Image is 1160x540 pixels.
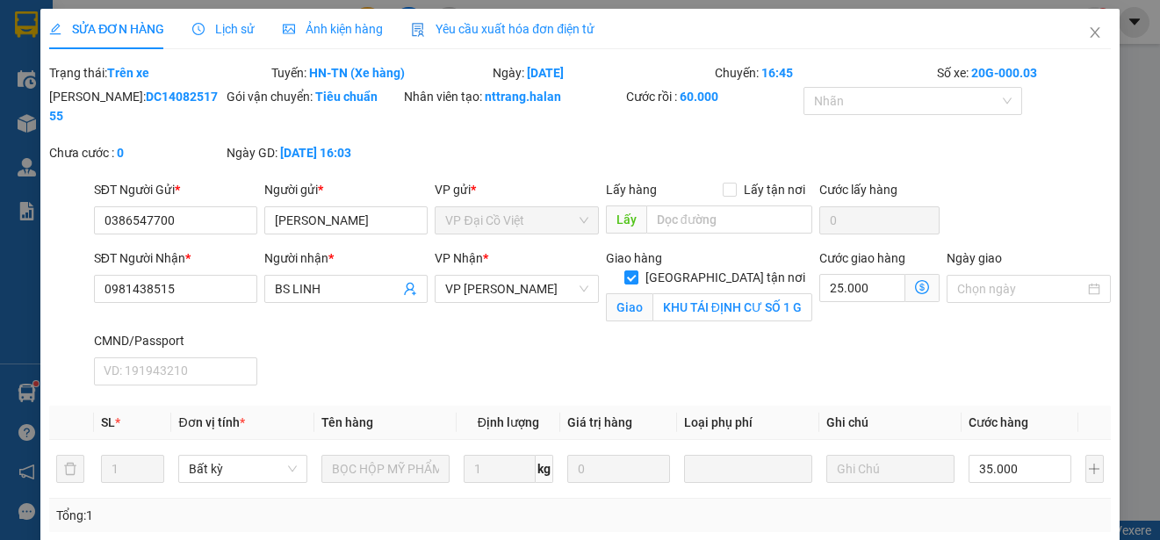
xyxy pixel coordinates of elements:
[403,282,417,296] span: user-add
[680,90,718,104] b: 60.000
[713,63,935,83] div: Chuyến:
[435,180,598,199] div: VP gửi
[969,415,1028,429] span: Cước hàng
[270,63,492,83] div: Tuyến:
[101,415,115,429] span: SL
[819,206,940,234] input: Cước lấy hàng
[478,415,539,429] span: Định lượng
[1088,25,1102,40] span: close
[283,22,383,36] span: Ảnh kiện hàng
[536,455,553,483] span: kg
[947,251,1002,265] label: Ngày giao
[321,415,373,429] span: Tên hàng
[819,274,906,302] input: Cước giao hàng
[178,415,244,429] span: Đơn vị tính
[737,180,812,199] span: Lấy tận nơi
[606,183,657,197] span: Lấy hàng
[280,146,351,160] b: [DATE] 16:03
[315,90,378,104] b: Tiêu chuẩn
[56,455,84,483] button: delete
[435,251,483,265] span: VP Nhận
[677,406,819,440] th: Loại phụ phí
[1070,9,1120,58] button: Close
[761,66,793,80] b: 16:45
[49,23,61,35] span: edit
[606,251,662,265] span: Giao hàng
[227,143,400,162] div: Ngày GD:
[971,66,1037,80] b: 20G-000.03
[935,63,1113,83] div: Số xe:
[227,87,400,106] div: Gói vận chuyển:
[445,207,587,234] span: VP Đại Cồ Việt
[411,23,425,37] img: icon
[819,406,962,440] th: Ghi chú
[527,66,564,80] b: [DATE]
[411,22,594,36] span: Yêu cầu xuất hóa đơn điện tử
[638,268,812,287] span: [GEOGRAPHIC_DATA] tận nơi
[94,331,257,350] div: CMND/Passport
[485,90,561,104] b: nttrang.halan
[1085,455,1104,483] button: plus
[107,66,149,80] b: Trên xe
[56,506,449,525] div: Tổng: 1
[47,63,270,83] div: Trạng thái:
[49,87,223,126] div: [PERSON_NAME]:
[189,456,296,482] span: Bất kỳ
[652,293,812,321] input: Giao tận nơi
[957,279,1084,299] input: Ngày giao
[826,455,955,483] input: Ghi Chú
[49,143,223,162] div: Chưa cước :
[626,87,800,106] div: Cước rồi :
[646,205,812,234] input: Dọc đường
[192,22,255,36] span: Lịch sử
[606,205,646,234] span: Lấy
[49,22,164,36] span: SỬA ĐƠN HÀNG
[283,23,295,35] span: picture
[491,63,713,83] div: Ngày:
[606,293,652,321] span: Giao
[819,183,897,197] label: Cước lấy hàng
[445,276,587,302] span: VP Hoàng Văn Thụ
[117,146,124,160] b: 0
[404,87,623,106] div: Nhân viên tạo:
[94,180,257,199] div: SĐT Người Gửi
[264,180,428,199] div: Người gửi
[819,251,905,265] label: Cước giao hàng
[309,66,405,80] b: HN-TN (Xe hàng)
[567,415,632,429] span: Giá trị hàng
[192,23,205,35] span: clock-circle
[94,248,257,268] div: SĐT Người Nhận
[567,455,670,483] input: 0
[264,248,428,268] div: Người nhận
[915,280,929,294] span: dollar-circle
[321,455,450,483] input: VD: Bàn, Ghế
